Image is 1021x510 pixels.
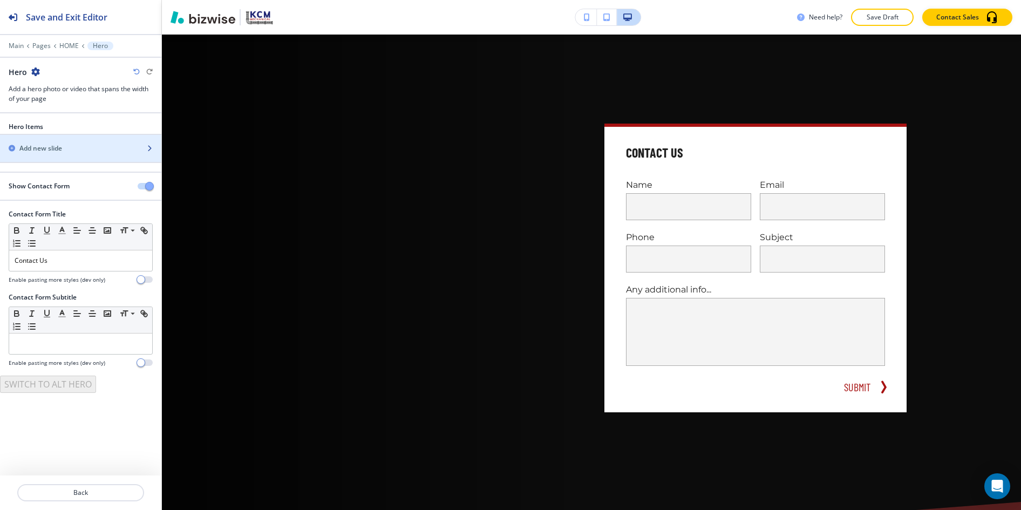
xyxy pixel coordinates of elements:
h4: Enable pasting more styles (dev only) [9,276,105,284]
button: Pages [32,42,51,50]
p: Name [626,179,751,191]
button: Hero [87,42,113,50]
button: Contact Sales [922,9,1012,26]
p: Contact Sales [936,12,979,22]
h3: Need help? [809,12,842,22]
h2: Hero [9,66,27,78]
h2: Show Contact Form [9,181,70,191]
p: Phone [626,231,751,243]
h2: Contact Form Title [9,209,66,219]
p: Save Draft [865,12,900,22]
button: HOME [59,42,79,50]
h2: Hero Items [9,122,43,132]
img: Your Logo [245,10,274,24]
h2: Add new slide [19,144,62,153]
button: Back [17,484,144,501]
h4: Enable pasting more styles (dev only) [9,359,105,367]
p: Contact Us [15,256,147,266]
p: Subject [760,231,885,243]
p: Email [760,179,885,191]
h2: Contact Form Subtitle [9,293,77,302]
img: Bizwise Logo [171,11,235,24]
h4: Contact Us [626,144,683,161]
p: Back [18,488,143,498]
div: Open Intercom Messenger [984,473,1010,499]
button: Main [9,42,24,50]
p: Any additional info... [626,283,885,296]
button: SUBMIT [840,379,874,395]
h3: Add a hero photo or video that spans the width of your page [9,84,153,104]
h2: Save and Exit Editor [26,11,107,24]
button: Save Draft [851,9,914,26]
p: Hero [93,42,108,50]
